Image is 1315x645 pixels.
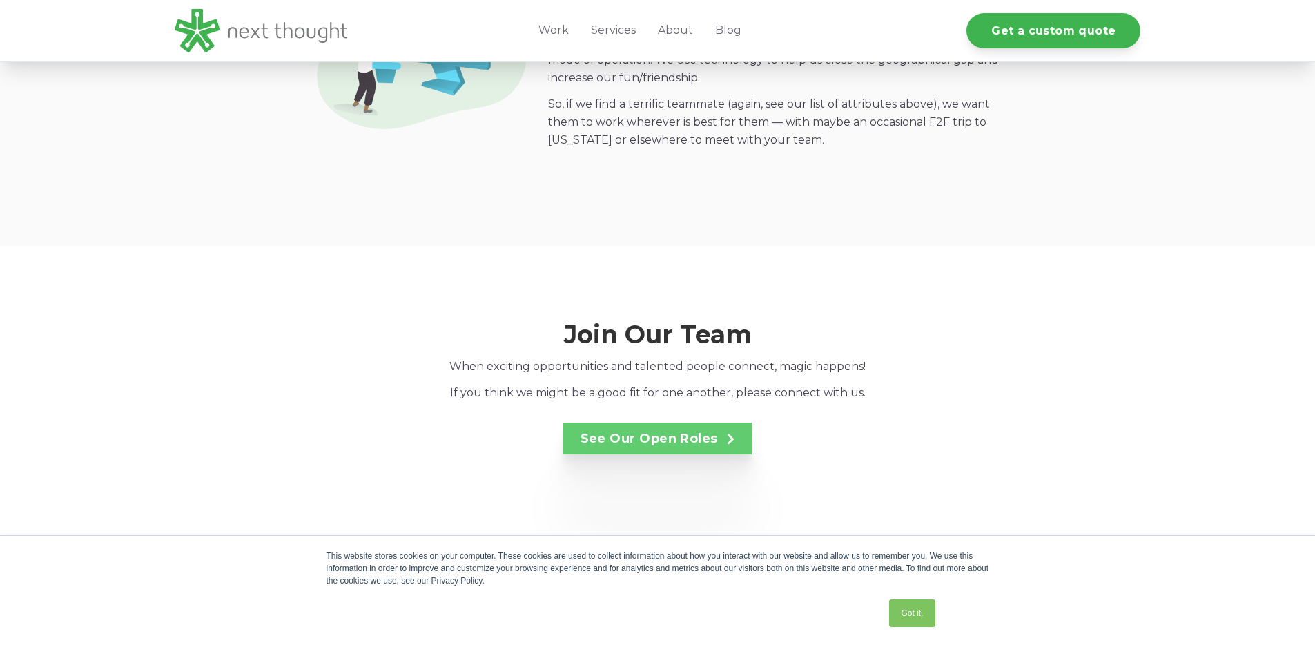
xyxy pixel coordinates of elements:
h2: Join Our Team [292,320,1024,349]
p: If you think we might be a good fit for one another, please connect with us. [292,384,1024,402]
a: See Our Open Roles [563,423,752,454]
img: LG - NextThought Logo [175,9,347,52]
p: When exciting opportunities and talented people connect, magic happens! [292,358,1024,376]
a: Got it. [889,599,935,627]
p: So, if we find a terrific teammate (again, see our list of attributes above), we want them to wor... [548,95,1002,149]
a: Get a custom quote [966,13,1140,48]
div: This website stores cookies on your computer. These cookies are used to collect information about... [327,550,989,587]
